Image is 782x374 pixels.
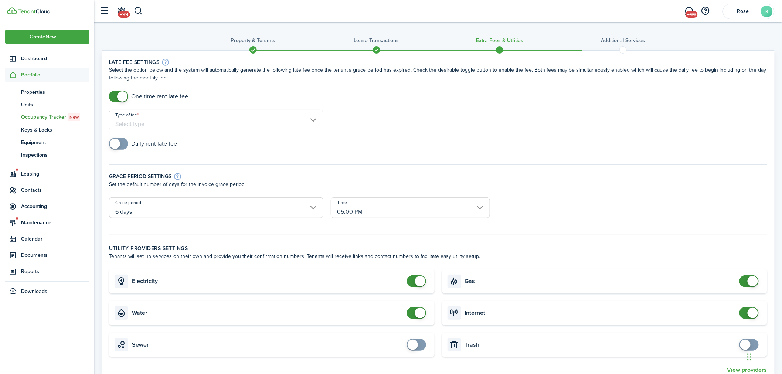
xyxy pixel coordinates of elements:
wizard-step-header-title: Utility providers settings [109,245,767,252]
card-title: Water [132,310,403,316]
span: Create New [30,34,57,40]
span: Contacts [21,186,89,194]
wizard-step-header-title: Late fee settings [109,58,767,66]
wizard-step-header-description: Select the option below and the system will automatically generate the following late fee once th... [109,66,767,82]
a: Occupancy TrackerNew [5,111,89,123]
button: Open resource center [699,5,712,17]
img: TenantCloud [7,7,17,14]
span: New [69,114,79,120]
a: Reports [5,264,89,279]
span: Documents [21,251,89,259]
span: Keys & Locks [21,126,89,134]
h3: Additional Services [601,37,645,44]
span: Downloads [21,288,47,295]
card-title: Electricity [132,278,403,285]
input: Select type [109,110,323,130]
a: Equipment [5,136,89,149]
span: Accounting [21,203,89,210]
span: Maintenance [21,219,89,227]
span: Calendar [21,235,89,243]
button: View providers [727,367,767,373]
h4: Grace period settings [109,173,171,180]
h3: Property & Tenants [231,37,275,44]
span: Rose [728,9,758,14]
span: Portfolio [21,71,89,79]
span: Equipment [21,139,89,146]
a: Keys & Locks [5,123,89,136]
span: Leasing [21,170,89,178]
button: Open sidebar [98,4,112,18]
div: Drag [747,346,752,368]
span: Properties [21,88,89,96]
span: Reports [21,268,89,275]
span: +99 [686,11,698,18]
span: Dashboard [21,55,89,62]
a: Dashboard [5,51,89,66]
iframe: Chat Widget [745,339,782,374]
h3: Lease Transactions [354,37,399,44]
card-title: Internet [465,310,736,316]
card-title: Sewer [132,341,403,348]
input: Select time [331,197,490,218]
a: Inspections [5,149,89,161]
button: Search [134,5,143,17]
span: Inspections [21,151,89,159]
a: Units [5,98,89,111]
span: Units [21,101,89,109]
img: TenantCloud [18,9,50,14]
card-title: Trash [465,341,736,348]
span: Occupancy Tracker [21,113,89,121]
a: Properties [5,86,89,98]
avatar-text: R [761,6,773,17]
h3: Extra fees & Utilities [476,37,524,44]
button: Open menu [5,30,89,44]
input: Select grace period [109,197,323,218]
p: Set the default number of days for the invoice grace period [109,180,767,188]
span: +99 [118,11,130,18]
a: Notifications [115,2,129,21]
a: Messaging [682,2,696,21]
card-title: Gas [465,278,736,285]
wizard-step-header-description: Tenants will set up services on their own and provide you their confirmation numbers. Tenants wil... [109,252,767,260]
